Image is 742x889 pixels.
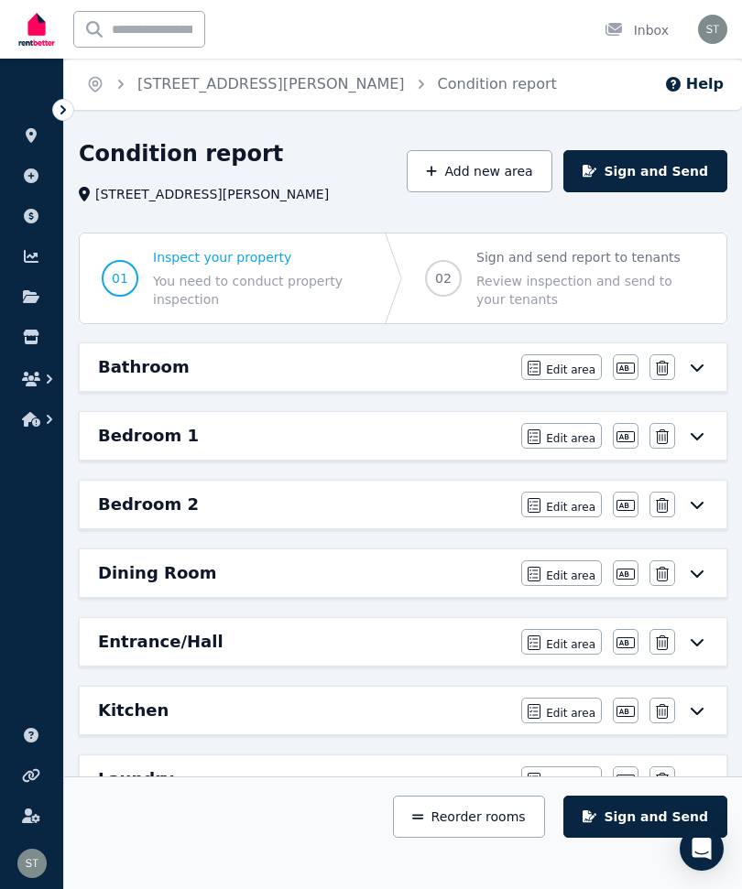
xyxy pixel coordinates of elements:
button: Edit area [521,354,602,380]
nav: Progress [79,233,727,324]
button: Help [664,73,724,95]
h6: Dining Room [98,560,216,586]
button: Sign and Send [563,796,727,838]
span: Edit area [546,775,595,789]
img: RentBetter [15,6,59,52]
span: Edit area [546,637,595,652]
span: You need to conduct property inspection [153,272,381,309]
span: Inspect your property [153,248,381,266]
h1: Condition report [79,139,283,168]
span: Review inspection and send to your tenants [476,272,704,309]
span: Edit area [546,500,595,515]
span: 01 [112,269,128,287]
button: Edit area [521,423,602,449]
span: 02 [435,269,452,287]
span: Edit area [546,706,595,721]
button: Edit area [521,766,602,792]
span: [STREET_ADDRESS][PERSON_NAME] [95,185,329,203]
h6: Laundry [98,766,174,792]
a: Condition report [438,75,557,92]
button: Add new area [407,150,551,192]
button: Reorder rooms [393,796,544,838]
span: Edit area [546,431,595,446]
div: Inbox [605,21,669,39]
button: Edit area [521,629,602,655]
button: Edit area [521,560,602,586]
h6: Bedroom 1 [98,423,199,449]
h6: Kitchen [98,698,169,723]
button: Sign and Send [563,150,727,192]
h6: Entrance/Hall [98,629,224,655]
img: Sonia Thomson [698,15,727,44]
img: Sonia Thomson [17,849,47,878]
span: Sign and send report to tenants [476,248,704,266]
nav: Breadcrumb [64,59,579,110]
a: [STREET_ADDRESS][PERSON_NAME] [137,75,405,92]
div: Open Intercom Messenger [680,827,724,871]
button: Edit area [521,698,602,723]
h6: Bedroom 2 [98,492,199,517]
button: Edit area [521,492,602,517]
span: Edit area [546,569,595,583]
span: Edit area [546,363,595,377]
h6: Bathroom [98,354,190,380]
